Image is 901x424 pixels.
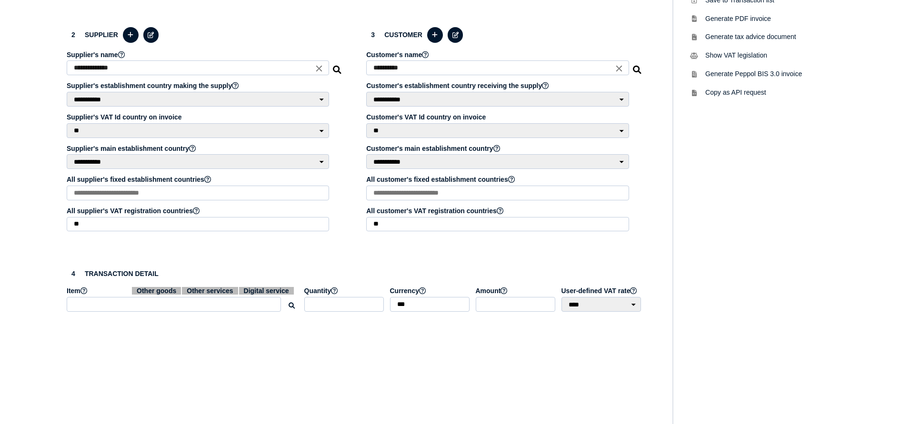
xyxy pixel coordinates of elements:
[448,27,463,43] button: Edit selected customer in the database
[143,27,159,43] button: Edit selected supplier in the database
[390,287,471,295] label: Currency
[67,267,80,280] div: 4
[304,287,385,295] label: Quantity
[132,287,181,295] span: Other goods
[476,287,557,295] label: Amount
[123,27,139,43] button: Add a new supplier to the database
[366,145,630,152] label: Customer's main establishment country
[366,51,630,59] label: Customer's name
[427,27,443,43] button: Add a new customer to the database
[67,176,330,183] label: All supplier's fixed establishment countries
[614,63,624,74] i: Close
[67,51,330,59] label: Supplier's name
[561,287,642,295] label: User-defined VAT rate
[633,63,642,70] i: Search for a dummy customer
[366,207,630,215] label: All customer's VAT registration countries
[67,28,80,41] div: 2
[314,63,324,74] i: Close
[67,287,300,295] label: Item
[67,145,330,152] label: Supplier's main establishment country
[366,176,630,183] label: All customer's fixed establishment countries
[67,82,330,89] label: Supplier's establishment country making the supply
[366,26,642,44] h3: Customer
[57,257,652,328] section: Define the item, and answer additional questions
[67,267,642,280] h3: Transaction detail
[366,28,380,41] div: 3
[366,82,630,89] label: Customer's establishment country receiving the supply
[67,207,330,215] label: All supplier's VAT registration countries
[366,113,630,121] label: Customer's VAT Id country on invoice
[284,298,300,314] button: Search for an item by HS code or use natural language description
[67,113,330,121] label: Supplier's VAT Id country on invoice
[57,16,352,248] section: Define the seller
[182,287,238,295] span: Other services
[239,287,294,295] span: Digital service
[67,26,342,44] h3: Supplier
[333,63,342,70] i: Search for a dummy seller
